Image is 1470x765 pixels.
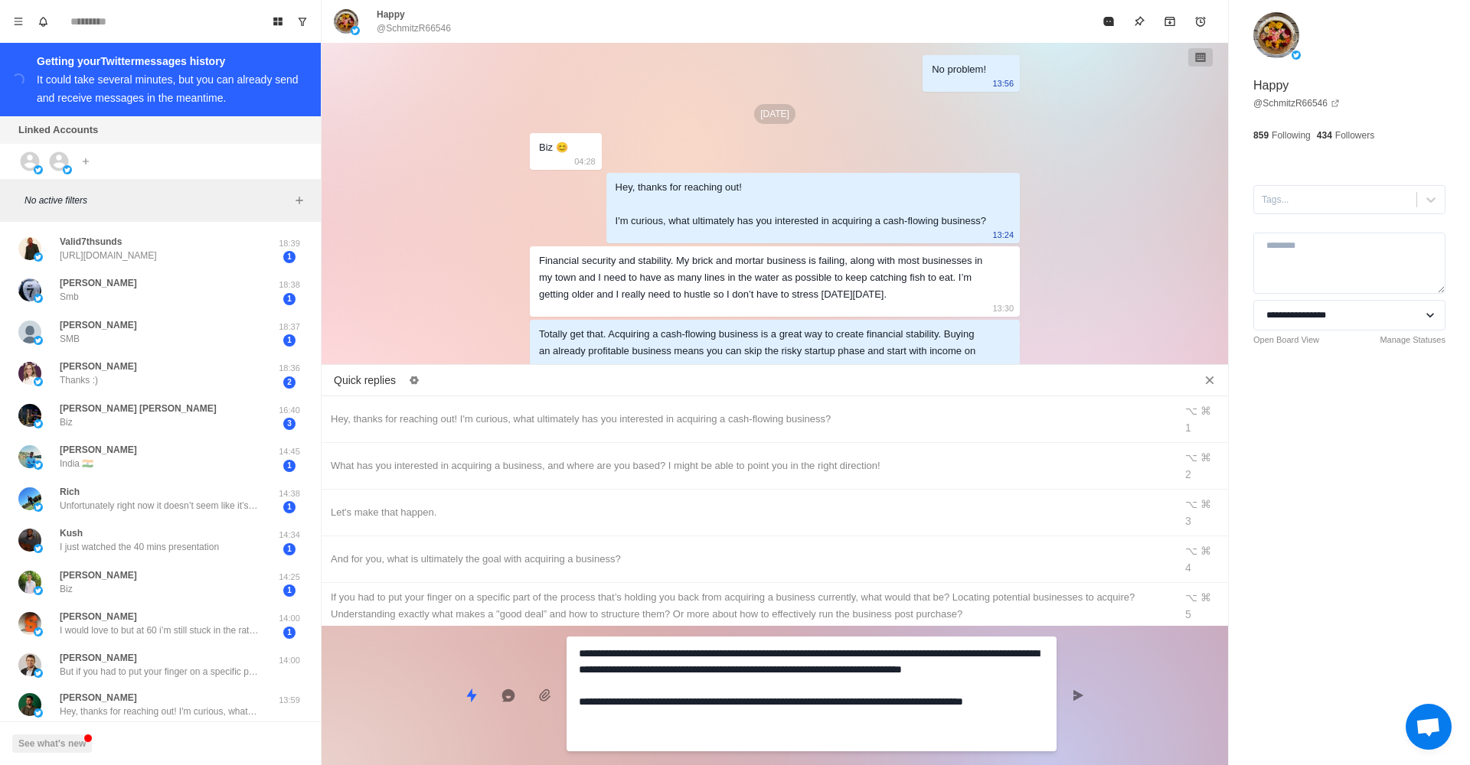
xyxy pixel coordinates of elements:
p: India 🇮🇳 [60,457,93,470]
p: [PERSON_NAME] [60,276,137,290]
p: 14:34 [270,529,309,542]
p: 434 [1317,129,1332,142]
button: Edit quick replies [402,368,426,392]
img: picture [18,321,41,343]
div: And for you, what is ultimately the goal with acquiring a business? [331,551,1165,568]
p: 14:25 [270,571,309,584]
div: It could take several minutes, but you can already send and receive messages in the meantime. [37,73,299,104]
img: picture [18,529,41,552]
div: No problem! [932,61,986,78]
img: picture [18,693,41,716]
button: Close quick replies [1197,368,1222,392]
p: Smb [60,290,79,304]
img: picture [334,9,358,34]
div: Financial security and stability. My brick and mortar business is failing, along with most busine... [539,252,986,303]
img: picture [63,165,72,174]
p: [PERSON_NAME] [60,443,137,457]
p: Biz [60,415,73,429]
p: I just watched the 40 mins presentation [60,540,219,554]
p: Quick replies [334,373,396,389]
img: picture [18,653,41,676]
span: 1 [283,460,296,472]
div: Totally get that. Acquiring a cash-flowing business is a great way to create financial stability.... [539,326,986,376]
div: ⌥ ⌘ 4 [1185,542,1219,576]
p: 14:00 [270,654,309,667]
div: Getting your Twitter messages history [37,52,302,70]
img: picture [18,487,41,510]
p: 14:00 [270,612,309,625]
p: 16:40 [270,404,309,417]
p: 18:36 [270,362,309,375]
p: [PERSON_NAME] [60,568,137,582]
img: picture [34,252,43,262]
button: Add reminder [1185,6,1216,37]
div: ⌥ ⌘ 5 [1185,589,1219,623]
p: Linked Accounts [18,122,98,138]
span: 1 [283,584,296,597]
button: Add account [77,152,95,171]
p: Kush [60,526,83,540]
button: Menu [6,9,31,34]
img: picture [18,237,41,260]
p: [DATE] [754,104,795,124]
span: 1 [283,543,296,555]
img: picture [34,627,43,636]
img: picture [34,708,43,718]
p: Following [1272,129,1311,142]
p: Followers [1335,129,1374,142]
img: picture [18,362,41,385]
button: Show unread conversations [290,9,315,34]
a: Manage Statuses [1380,334,1445,347]
p: Rich [60,485,80,499]
button: Reply with AI [493,680,524,711]
span: 1 [283,334,296,347]
img: picture [34,419,43,428]
button: Notifications [31,9,55,34]
button: Board View [266,9,290,34]
div: Biz 😊 [539,139,568,156]
p: Biz [60,582,73,596]
img: picture [34,503,43,512]
p: [PERSON_NAME] [PERSON_NAME] [60,402,217,415]
p: [PERSON_NAME] [60,651,137,665]
p: Thanks :) [60,373,98,387]
img: picture [34,294,43,303]
img: picture [1253,12,1299,58]
p: [PERSON_NAME] [60,318,137,332]
p: 859 [1253,129,1269,142]
span: 2 [283,376,296,389]
button: Add media [530,680,560,711]
button: Pin [1124,6,1155,37]
p: SMB [60,332,80,346]
div: Hey, thanks for reaching out! I'm curious, what ultimately has you interested in acquiring a cash... [331,411,1165,428]
p: 18:39 [270,237,309,250]
div: Hey, thanks for reaching out! I'm curious, what ultimately has you interested in acquiring a cash... [616,179,986,229]
p: [PERSON_NAME] [60,360,137,373]
button: See what's new [12,734,92,753]
img: picture [34,336,43,345]
a: Open Board View [1253,334,1319,347]
img: picture [34,165,43,174]
p: Happy [377,8,405,21]
p: 14:45 [270,445,309,458]
span: 1 [283,251,296,263]
img: picture [18,571,41,594]
div: ⌥ ⌘ 2 [1185,449,1219,483]
p: 13:24 [992,226,1014,243]
p: Happy [1253,76,1289,95]
p: Valid7thsunds [60,235,122,249]
div: ⌥ ⌘ 1 [1185,402,1219,436]
img: picture [34,544,43,553]
a: @SchmitzR66546 [1253,96,1340,110]
img: picture [18,445,41,468]
p: 18:38 [270,278,309,291]
div: Let's make that happen. [331,504,1165,521]
p: 13:56 [992,75,1014,92]
button: Add filters [290,191,309,210]
div: ⌥ ⌘ 3 [1185,496,1219,529]
img: picture [34,669,43,678]
p: I would love to but at 60 i’m still stuck in the rat hole im in logistic ex military guy [60,623,259,637]
span: 1 [283,293,296,305]
button: Mark as read [1093,6,1124,37]
p: @SchmitzR66546 [377,21,451,35]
